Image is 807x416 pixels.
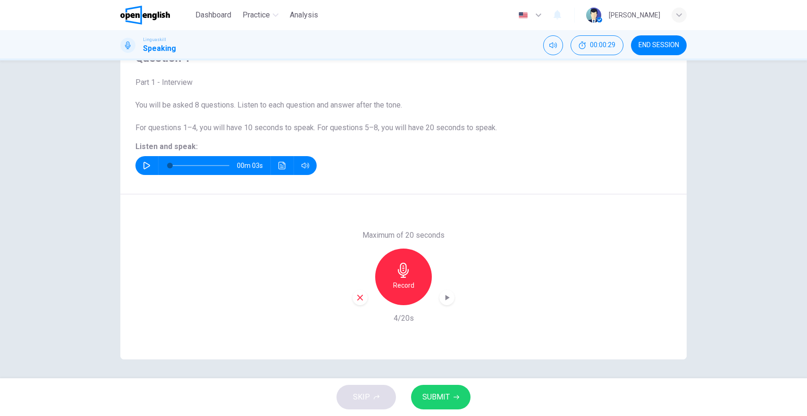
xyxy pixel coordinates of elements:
span: 00:00:29 [590,42,615,49]
button: SUBMIT [411,385,471,409]
button: Click to see the audio transcription [275,156,290,175]
h6: 4/20s [394,313,414,324]
img: Profile picture [586,8,601,23]
span: Practice [243,9,270,21]
img: en [517,12,529,19]
span: END SESSION [639,42,679,49]
span: Listen and speak: [135,142,198,151]
span: 00m 03s [237,156,270,175]
span: You will be asked 8 questions. Listen to each question and answer after the tone. [135,100,402,109]
h1: Speaking [143,43,176,54]
button: Practice [239,7,282,24]
h6: Record [393,280,414,291]
span: Linguaskill [143,36,166,43]
span: Dashboard [195,9,231,21]
span: For questions 1–4, you will have 10 seconds to speak. For questions 5–8, you will have 20 seconds... [135,123,497,132]
div: Hide [571,35,623,55]
a: OpenEnglish logo [120,6,192,25]
div: [PERSON_NAME] [609,9,660,21]
button: Analysis [286,7,322,24]
button: Record [375,249,432,305]
h6: Maximum of 20 seconds [362,230,445,241]
button: 00:00:29 [571,35,623,55]
img: OpenEnglish logo [120,6,170,25]
button: END SESSION [631,35,687,55]
span: SUBMIT [422,391,450,404]
div: Mute [543,35,563,55]
button: Dashboard [192,7,235,24]
span: Part 1 - Interview [135,78,193,87]
span: Analysis [290,9,318,21]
